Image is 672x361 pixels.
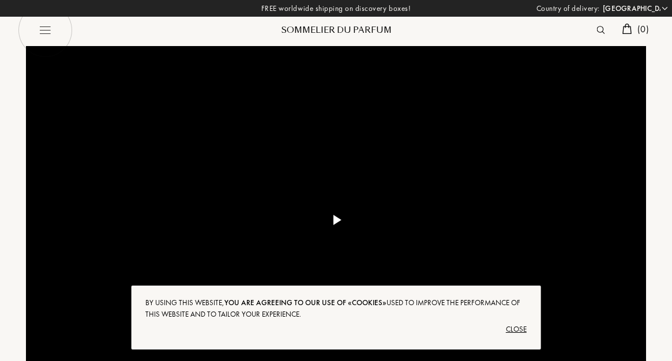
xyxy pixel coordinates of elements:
[597,26,605,34] img: search_icn.svg
[145,320,527,339] div: Close
[224,298,386,307] span: you are agreeing to our use of «cookies»
[17,3,72,58] img: burger_black.png
[637,23,649,35] span: ( 0 )
[622,24,632,34] img: cart.svg
[267,24,406,36] div: Sommelier du Parfum
[145,297,527,320] div: By using this website, used to improve the performance of this website and to tailor your experie...
[536,3,600,14] span: Country of delivery:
